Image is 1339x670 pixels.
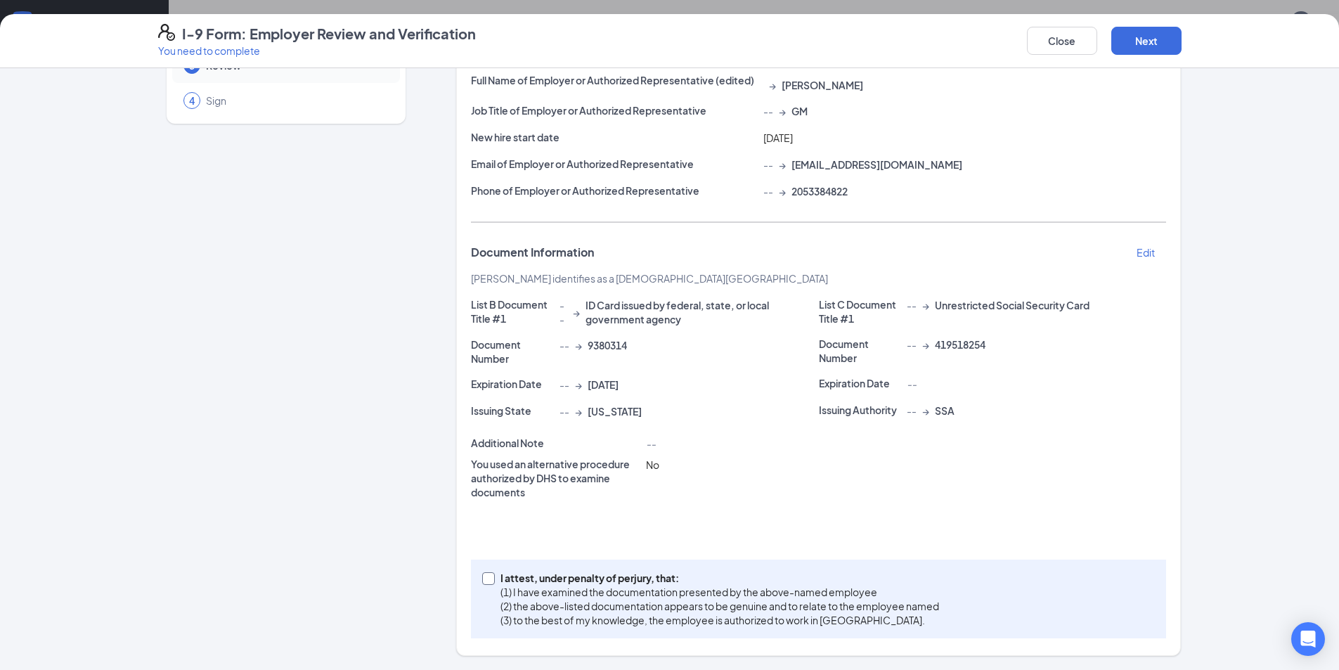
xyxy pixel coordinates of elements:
[559,378,569,392] span: --
[791,157,962,172] span: [EMAIL_ADDRESS][DOMAIN_NAME]
[935,404,955,418] span: SSA
[763,104,773,118] span: --
[182,24,476,44] h4: I-9 Form: Employer Review and Verification
[791,104,808,118] span: GM
[935,298,1089,312] span: Unrestricted Social Security Card
[189,94,195,108] span: 4
[646,458,659,471] span: No
[471,457,640,499] p: You used an alternative procedure authorized by DHS to examine documents
[907,378,917,390] span: --
[500,613,939,627] p: (3) to the best of my knowledge, the employee is authorized to work in [GEOGRAPHIC_DATA].
[471,337,554,366] p: Document Number
[573,305,580,319] span: →
[922,337,929,352] span: →
[500,571,939,585] p: I attest, under penalty of perjury, that:
[769,78,776,92] span: →
[559,404,569,418] span: --
[500,585,939,599] p: (1) I have examined the documentation presented by the above-named employee
[907,298,917,312] span: --
[819,297,902,326] p: List C Document Title #1
[1027,27,1097,55] button: Close
[763,157,773,172] span: --
[819,376,902,390] p: Expiration Date
[779,184,786,198] span: →
[819,337,902,365] p: Document Number
[471,297,554,326] p: List B Document Title #1
[763,131,793,144] span: [DATE]
[575,338,582,352] span: →
[1111,27,1182,55] button: Next
[471,245,594,259] span: Document Information
[779,157,786,172] span: →
[588,378,619,392] span: [DATE]
[588,404,642,418] span: [US_STATE]
[779,104,786,118] span: →
[782,78,863,92] span: [PERSON_NAME]
[559,338,569,352] span: --
[907,337,917,352] span: --
[471,130,758,144] p: New hire start date
[791,184,848,198] span: 2053384822
[907,404,917,418] span: --
[646,437,656,450] span: --
[206,94,386,108] span: Sign
[935,337,985,352] span: 419518254
[922,404,929,418] span: →
[588,338,627,352] span: 9380314
[763,184,773,198] span: --
[471,183,758,198] p: Phone of Employer or Authorized Representative
[819,403,902,417] p: Issuing Authority
[922,298,929,312] span: →
[471,436,640,450] p: Additional Note
[575,378,582,392] span: →
[1137,245,1155,259] p: Edit
[158,44,476,58] p: You need to complete
[559,298,568,326] span: --
[471,103,758,117] p: Job Title of Employer or Authorized Representative
[500,599,939,613] p: (2) the above-listed documentation appears to be genuine and to relate to the employee named
[575,404,582,418] span: →
[471,272,828,285] span: [PERSON_NAME] identifies as a [DEMOGRAPHIC_DATA][GEOGRAPHIC_DATA]
[158,24,175,41] svg: FormI9EVerifyIcon
[471,404,554,418] p: Issuing State
[471,377,554,391] p: Expiration Date
[586,298,818,326] span: ID Card issued by federal, state, or local government agency
[471,73,758,87] p: Full Name of Employer or Authorized Representative (edited)
[1291,622,1325,656] div: Open Intercom Messenger
[471,157,758,171] p: Email of Employer or Authorized Representative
